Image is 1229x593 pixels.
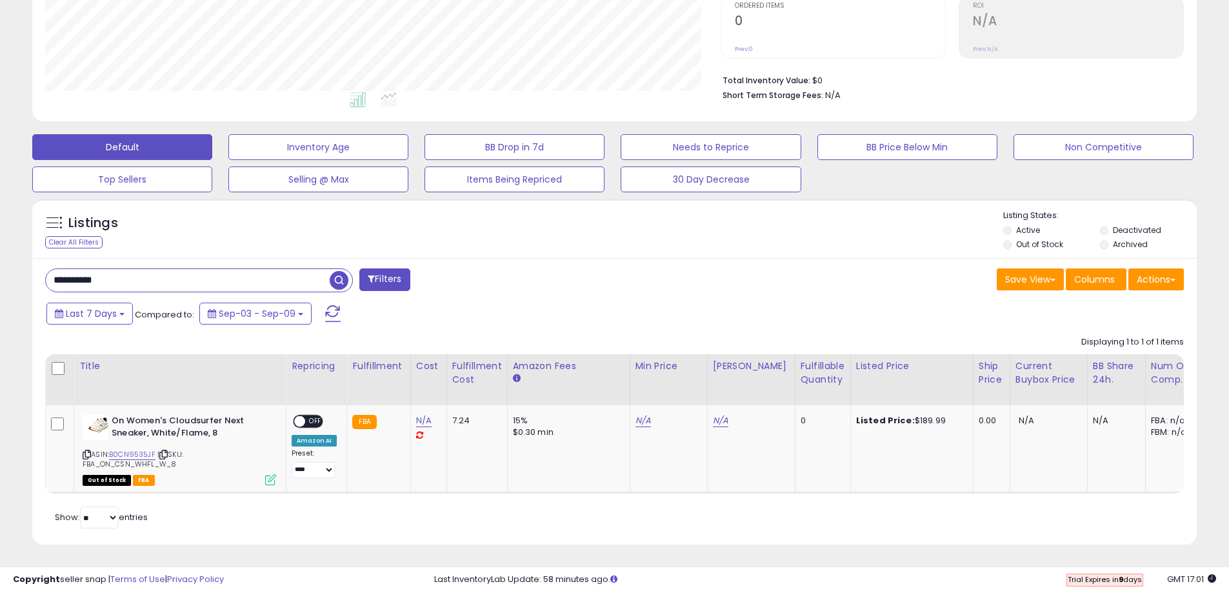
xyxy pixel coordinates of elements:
div: BB Share 24h. [1093,359,1140,387]
div: $189.99 [856,415,963,427]
button: Columns [1066,268,1126,290]
div: Clear All Filters [45,236,103,248]
div: $0.30 min [513,427,620,438]
span: OFF [305,416,326,427]
div: Preset: [292,449,337,478]
span: 2025-09-17 17:01 GMT [1167,573,1216,585]
div: Ship Price [979,359,1004,387]
div: Current Buybox Price [1015,359,1082,387]
label: Archived [1113,239,1148,250]
small: Prev: 0 [735,45,753,53]
b: Listed Price: [856,414,915,427]
span: Trial Expires in days [1068,574,1142,585]
button: Inventory Age [228,134,408,160]
span: Sep-03 - Sep-09 [219,307,295,320]
a: B0CN9535JF [109,449,155,460]
button: 30 Day Decrease [621,166,801,192]
div: Cost [416,359,441,373]
div: N/A [1093,415,1135,427]
b: 9 [1119,574,1123,585]
div: Amazon Fees [513,359,624,373]
div: Min Price [635,359,702,373]
div: Fulfillable Quantity [801,359,845,387]
small: Amazon Fees. [513,373,521,385]
span: Last 7 Days [66,307,117,320]
h5: Listings [68,214,118,232]
button: BB Drop in 7d [425,134,605,160]
span: Compared to: [135,308,194,321]
span: | SKU: FBA_ON_CSN_WHFL_W_8 [83,449,183,468]
button: Default [32,134,212,160]
small: FBA [352,415,376,429]
div: Displaying 1 to 1 of 1 items [1081,336,1184,348]
div: Amazon AI [292,435,337,447]
button: BB Price Below Min [817,134,997,160]
button: Items Being Repriced [425,166,605,192]
li: $0 [723,72,1174,87]
img: 31VOpUbmfyL._SL40_.jpg [83,415,108,440]
span: FBA [133,475,155,486]
small: Prev: N/A [973,45,998,53]
span: ROI [973,3,1183,10]
div: FBM: n/a [1151,427,1194,438]
div: Listed Price [856,359,968,373]
button: Filters [359,268,410,291]
label: Deactivated [1113,225,1161,236]
a: N/A [416,414,432,427]
div: 15% [513,415,620,427]
button: Sep-03 - Sep-09 [199,303,312,325]
span: Ordered Items [735,3,945,10]
div: Title [79,359,281,373]
div: 0 [801,415,841,427]
b: Total Inventory Value: [723,75,810,86]
button: Top Sellers [32,166,212,192]
span: Show: entries [55,511,148,523]
div: [PERSON_NAME] [713,359,790,373]
h2: N/A [973,14,1183,31]
button: Selling @ Max [228,166,408,192]
a: N/A [635,414,651,427]
span: N/A [825,89,841,101]
button: Actions [1128,268,1184,290]
button: Last 7 Days [46,303,133,325]
b: Short Term Storage Fees: [723,90,823,101]
div: seller snap | | [13,574,224,586]
label: Active [1016,225,1040,236]
div: 0.00 [979,415,1000,427]
div: ASIN: [83,415,276,484]
div: Last InventoryLab Update: 58 minutes ago. [434,574,1216,586]
div: 7.24 [452,415,497,427]
strong: Copyright [13,573,60,585]
span: Columns [1074,273,1115,286]
h2: 0 [735,14,945,31]
div: Num of Comp. [1151,359,1198,387]
div: Repricing [292,359,341,373]
a: Terms of Use [110,573,165,585]
div: FBA: n/a [1151,415,1194,427]
a: N/A [713,414,728,427]
div: Fulfillment [352,359,405,373]
label: Out of Stock [1016,239,1063,250]
button: Save View [997,268,1064,290]
span: All listings that are currently out of stock and unavailable for purchase on Amazon [83,475,131,486]
a: Privacy Policy [167,573,224,585]
b: On Women's Cloudsurfer Next Sneaker, White/Flame, 8 [112,415,268,442]
button: Non Competitive [1014,134,1194,160]
p: Listing States: [1003,210,1197,222]
button: Needs to Reprice [621,134,801,160]
span: N/A [1019,414,1034,427]
div: Fulfillment Cost [452,359,502,387]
